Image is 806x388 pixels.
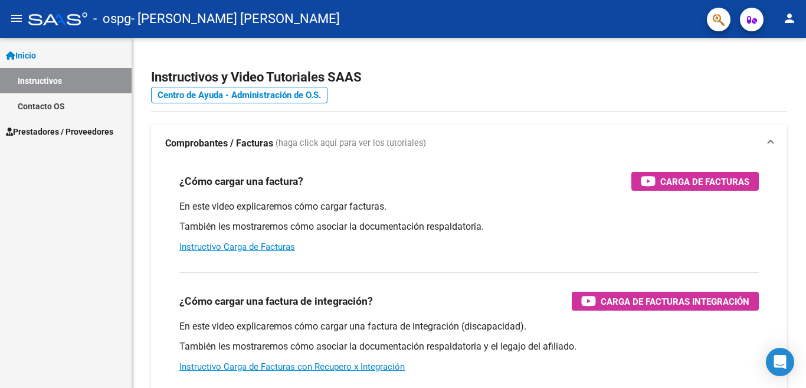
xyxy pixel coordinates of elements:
button: Carga de Facturas Integración [572,292,759,311]
a: Instructivo Carga de Facturas [179,242,295,252]
mat-expansion-panel-header: Comprobantes / Facturas (haga click aquí para ver los tutoriales) [151,125,787,162]
span: (haga click aquí para ver los tutoriales) [276,137,426,150]
strong: Comprobantes / Facturas [165,137,273,150]
span: Carga de Facturas Integración [601,294,749,309]
h3: ¿Cómo cargar una factura de integración? [179,293,373,309]
span: Inicio [6,49,36,62]
mat-icon: person [782,11,797,25]
a: Instructivo Carga de Facturas con Recupero x Integración [179,361,405,372]
p: También les mostraremos cómo asociar la documentación respaldatoria. [179,220,759,233]
span: Carga de Facturas [660,174,749,189]
span: - [PERSON_NAME] [PERSON_NAME] [131,6,340,32]
h2: Instructivos y Video Tutoriales SAAS [151,66,787,89]
p: También les mostraremos cómo asociar la documentación respaldatoria y el legajo del afiliado. [179,340,759,353]
mat-icon: menu [9,11,24,25]
p: En este video explicaremos cómo cargar una factura de integración (discapacidad). [179,320,759,333]
p: En este video explicaremos cómo cargar facturas. [179,200,759,213]
span: Prestadores / Proveedores [6,125,113,138]
button: Carga de Facturas [631,172,759,191]
div: Open Intercom Messenger [766,348,794,376]
span: - ospg [93,6,131,32]
a: Centro de Ayuda - Administración de O.S. [151,87,327,103]
h3: ¿Cómo cargar una factura? [179,173,303,190]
